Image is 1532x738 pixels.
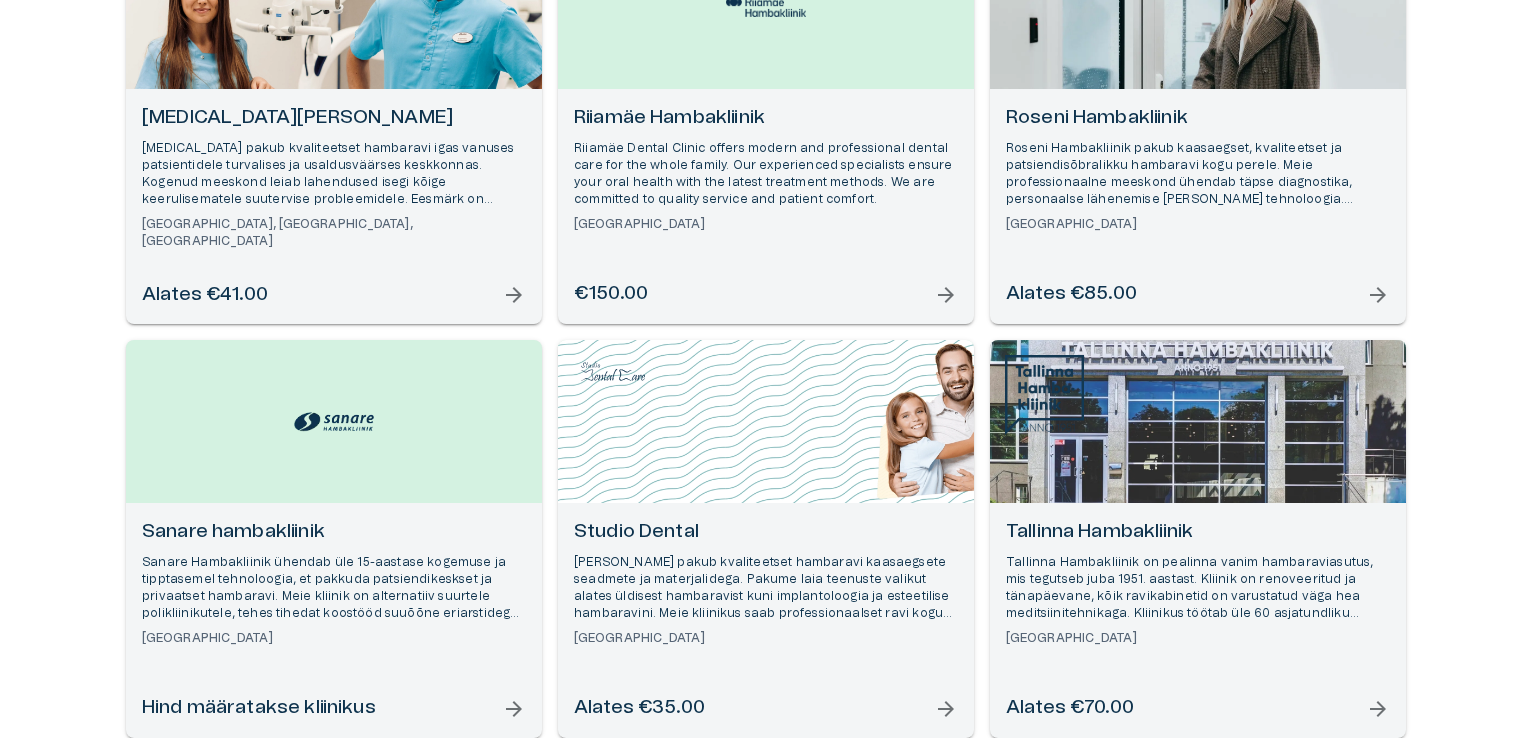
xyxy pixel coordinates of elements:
span: arrow_forward [934,697,958,721]
span: arrow_forward [502,283,526,307]
p: Sanare Hambakliinik ühendab üle 15-aastase kogemuse ja tipptasemel tehnoloogia, et pakkuda patsie... [142,554,526,623]
h6: [GEOGRAPHIC_DATA] [1006,630,1390,647]
p: [MEDICAL_DATA] pakub kvaliteetset hambaravi igas vanuses patsientidele turvalises ja usaldusväärs... [142,140,526,209]
h6: [GEOGRAPHIC_DATA] [142,630,526,647]
h6: Sanare hambakliinik [142,519,526,546]
p: [PERSON_NAME] pakub kvaliteetset hambaravi kaasaegsete seadmete ja materjalidega. Pakume laia tee... [574,554,958,623]
p: Riiamäe Dental Clinic offers modern and professional dental care for the whole family. Our experi... [574,140,958,209]
h6: Riiamäe Hambakliinik [574,105,958,132]
h6: [GEOGRAPHIC_DATA] [574,630,958,647]
h6: Alates €35.00 [574,695,705,722]
h6: [GEOGRAPHIC_DATA] [574,216,958,233]
h6: Alates €41.00 [142,282,268,309]
p: Tallinna Hambakliinik on pealinna vanim hambaraviasutus, mis tegutseb juba 1951. aastast. Kliinik... [1006,554,1390,623]
span: arrow_forward [1366,697,1390,721]
p: Roseni Hambakliinik pakub kaasaegset, kvaliteetset ja patsiendisõbralikku hambaravi kogu perele. ... [1006,140,1390,209]
span: arrow_forward [1366,283,1390,307]
img: Studio Dental logo [573,355,653,387]
h6: [GEOGRAPHIC_DATA], [GEOGRAPHIC_DATA], [GEOGRAPHIC_DATA] [142,216,526,250]
span: arrow_forward [934,283,958,307]
h6: Tallinna Hambakliinik [1006,519,1390,546]
span: arrow_forward [502,697,526,721]
a: Open selected supplier available booking dates [126,340,542,738]
img: Tallinna Hambakliinik logo [1005,355,1084,435]
a: Open selected supplier available booking dates [558,340,974,738]
h6: €150.00 [574,281,648,308]
h6: [MEDICAL_DATA][PERSON_NAME] [142,105,526,132]
h6: [GEOGRAPHIC_DATA] [1006,216,1390,233]
h6: Studio Dental [574,519,958,546]
h6: Hind määratakse kliinikus [142,695,376,722]
a: Open selected supplier available booking dates [990,340,1406,738]
h6: Roseni Hambakliinik [1006,105,1390,132]
h6: Alates €85.00 [1006,281,1137,308]
h6: Alates €70.00 [1006,695,1134,722]
img: Sanare hambakliinik logo [294,407,374,436]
